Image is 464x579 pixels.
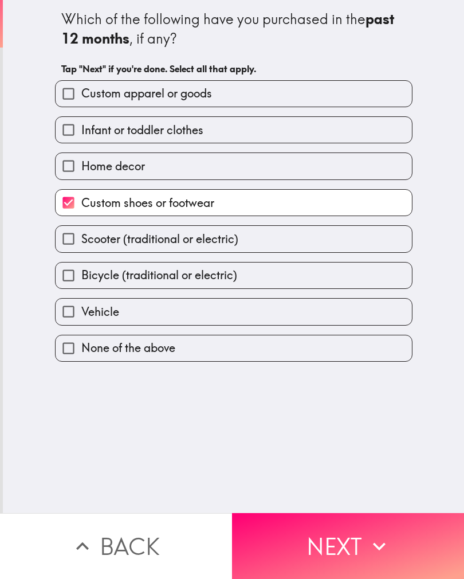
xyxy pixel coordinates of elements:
[56,117,412,143] button: Infant or toddler clothes
[56,263,412,288] button: Bicycle (traditional or electric)
[56,81,412,107] button: Custom apparel or goods
[56,335,412,361] button: None of the above
[56,299,412,324] button: Vehicle
[81,195,214,211] span: Custom shoes or footwear
[81,158,145,174] span: Home decor
[81,231,238,247] span: Scooter (traditional or electric)
[81,85,212,101] span: Custom apparel or goods
[81,267,237,283] span: Bicycle (traditional or electric)
[232,513,464,579] button: Next
[81,304,119,320] span: Vehicle
[61,10,406,48] div: Which of the following have you purchased in the , if any?
[81,340,175,356] span: None of the above
[56,190,412,216] button: Custom shoes or footwear
[61,62,406,75] h6: Tap "Next" if you're done. Select all that apply.
[56,226,412,252] button: Scooter (traditional or electric)
[81,122,203,138] span: Infant or toddler clothes
[61,10,398,47] b: past 12 months
[56,153,412,179] button: Home decor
